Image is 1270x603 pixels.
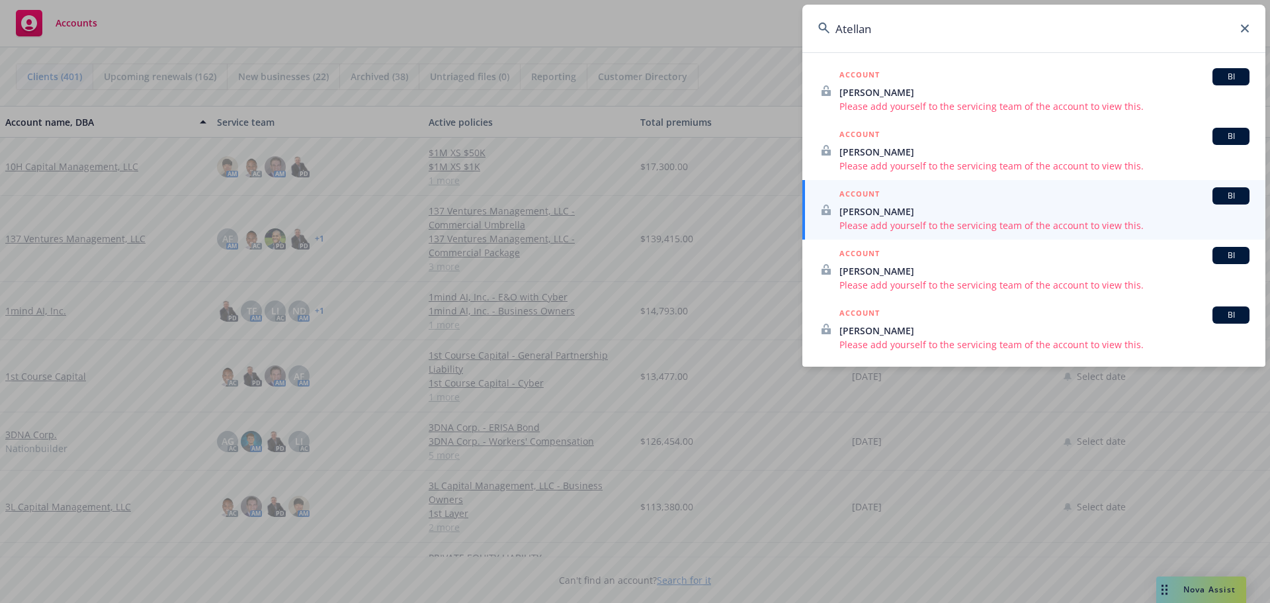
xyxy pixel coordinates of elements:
[1218,309,1244,321] span: BI
[802,120,1265,180] a: ACCOUNTBI[PERSON_NAME]Please add yourself to the servicing team of the account to view this.
[839,99,1249,113] span: Please add yourself to the servicing team of the account to view this.
[839,68,880,84] h5: ACCOUNT
[802,180,1265,240] a: ACCOUNTBI[PERSON_NAME]Please add yourself to the servicing team of the account to view this.
[839,205,1249,218] span: [PERSON_NAME]
[839,278,1249,292] span: Please add yourself to the servicing team of the account to view this.
[839,145,1249,159] span: [PERSON_NAME]
[839,324,1249,338] span: [PERSON_NAME]
[802,240,1265,299] a: ACCOUNTBI[PERSON_NAME]Please add yourself to the servicing team of the account to view this.
[839,187,880,203] h5: ACCOUNT
[802,299,1265,359] a: ACCOUNTBI[PERSON_NAME]Please add yourself to the servicing team of the account to view this.
[802,61,1265,120] a: ACCOUNTBI[PERSON_NAME]Please add yourself to the servicing team of the account to view this.
[1218,190,1244,202] span: BI
[839,264,1249,278] span: [PERSON_NAME]
[1218,71,1244,83] span: BI
[1218,250,1244,261] span: BI
[839,247,880,263] h5: ACCOUNT
[839,159,1249,173] span: Please add yourself to the servicing team of the account to view this.
[839,128,880,144] h5: ACCOUNT
[839,218,1249,232] span: Please add yourself to the servicing team of the account to view this.
[1218,130,1244,142] span: BI
[839,306,880,322] h5: ACCOUNT
[839,338,1249,351] span: Please add yourself to the servicing team of the account to view this.
[802,5,1265,52] input: Search...
[839,85,1249,99] span: [PERSON_NAME]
